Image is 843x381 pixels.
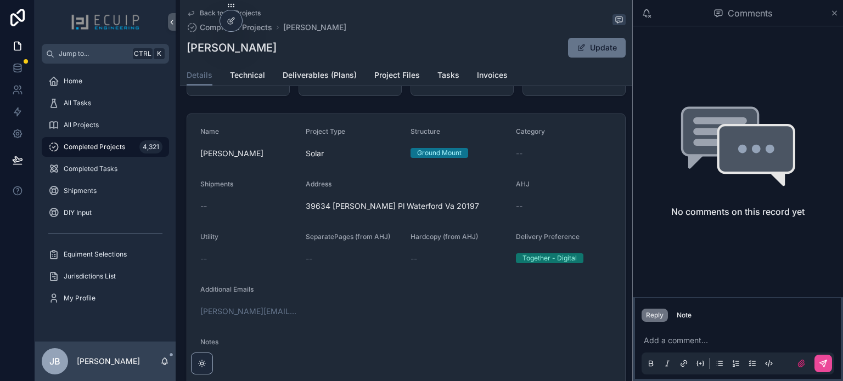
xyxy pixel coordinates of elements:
span: Invoices [477,70,508,81]
span: My Profile [64,294,95,303]
span: Project Files [374,70,420,81]
a: All Projects [42,115,169,135]
span: Structure [411,127,440,135]
span: 39634 [PERSON_NAME] Pl Waterford Va 20197 [306,201,507,212]
span: Project Type [306,127,345,135]
a: Details [187,65,212,86]
button: Update [568,38,626,58]
span: Jurisdictions List [64,272,116,281]
span: -- [516,148,522,159]
span: All Tasks [64,99,91,107]
div: Ground Mount [417,148,462,158]
span: SeparatePages (from AHJ) [306,232,390,241]
span: -- [411,253,417,264]
span: Back to All Projects [200,9,261,18]
a: Completed Projects4,321 [42,137,169,157]
div: scrollable content [35,64,176,322]
span: Ctrl [133,48,153,59]
span: Additional Emails [200,285,254,293]
span: Shipments [200,180,233,188]
a: Equiment Selections [42,244,169,264]
a: Shipments [42,181,169,201]
div: 4,321 [139,140,162,153]
a: [PERSON_NAME][EMAIL_ADDRESS][PERSON_NAME][DOMAIN_NAME] [200,306,297,317]
button: Note [672,309,696,322]
span: Tasks [437,70,459,81]
span: Completed Projects [200,22,272,33]
span: Hardcopy (from AHJ) [411,232,478,241]
h1: [PERSON_NAME] [187,40,277,55]
a: My Profile [42,288,169,308]
a: DIY Input [42,203,169,223]
span: AHJ [516,180,530,188]
span: Comments [728,7,772,20]
span: DIY Input [64,208,92,217]
span: Completed Projects [64,143,125,151]
a: All Tasks [42,93,169,113]
span: Address [306,180,331,188]
span: -- [200,201,207,212]
a: Technical [230,65,265,87]
span: Deliverables (Plans) [283,70,357,81]
img: App logo [71,13,140,31]
a: Project Files [374,65,420,87]
span: Equiment Selections [64,250,127,259]
span: -- [306,253,312,264]
span: Delivery Preference [516,232,580,241]
span: Solar [306,148,324,159]
div: Note [677,311,692,320]
span: Utility [200,232,218,241]
a: [PERSON_NAME] [283,22,346,33]
span: Name [200,127,219,135]
span: -- [516,201,522,212]
button: Reply [642,309,668,322]
div: Together - Digital [522,253,577,263]
span: Technical [230,70,265,81]
span: Shipments [64,186,97,195]
a: Invoices [477,65,508,87]
span: -- [200,253,207,264]
span: Category [516,127,545,135]
a: Back to All Projects [187,9,261,18]
a: Jurisdictions List [42,266,169,286]
a: Completed Projects [187,22,272,33]
span: Details [187,70,212,81]
p: [PERSON_NAME] [77,356,140,367]
span: All Projects [64,121,99,129]
span: Completed Tasks [64,164,117,173]
button: Jump to...CtrlK [42,44,169,64]
a: Home [42,71,169,91]
span: [PERSON_NAME] [200,148,297,159]
a: Tasks [437,65,459,87]
span: K [155,49,164,58]
span: Jump to... [59,49,128,58]
h2: No comments on this record yet [671,205,805,218]
a: Deliverables (Plans) [283,65,357,87]
span: Notes [200,338,218,346]
a: Completed Tasks [42,159,169,179]
span: Home [64,77,82,86]
span: JB [49,355,60,368]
